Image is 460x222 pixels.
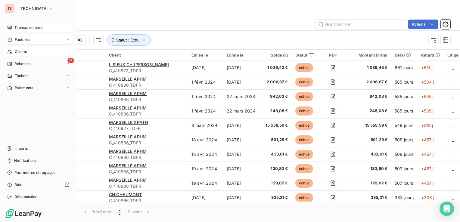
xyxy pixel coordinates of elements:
td: 585 jours [391,75,417,89]
span: LISIEUX CH [PERSON_NAME] [109,62,169,67]
button: 1 [115,205,124,218]
span: Statut : Échu [116,38,140,42]
span: MARSEILLE APHM [109,134,147,139]
span: +457 j [421,137,434,142]
span: _ [452,152,454,157]
span: échue [295,179,313,188]
button: Statut : Échu [107,34,151,46]
span: +611 j [421,65,433,70]
span: 942,03 € [351,94,387,100]
input: Rechercher [315,20,406,29]
span: 1 036,43 € [263,65,288,71]
span: MARSEILLE APHM [109,105,147,110]
span: Imports [14,146,28,151]
span: C_410886_TDFR [109,183,184,189]
span: 130,80 € [263,166,288,172]
td: 585 jours [391,89,417,104]
span: +535 j [421,94,434,99]
span: 801,29 € [351,137,387,143]
span: _ [452,180,454,186]
span: 15 558,59 € [351,122,387,128]
span: 248,08 € [263,108,288,114]
div: Statut [295,53,315,57]
span: 129,02 € [351,180,387,186]
div: Montant initial [351,53,387,57]
td: [DATE] [188,60,223,75]
td: 8 mars 2024 [188,118,223,133]
td: [DATE] [223,75,259,89]
span: C_410886_TDFR [109,140,184,146]
span: _ [452,108,454,113]
span: Paramètres et réglages [14,170,55,175]
button: Précédent [79,205,115,218]
span: _ [452,137,454,142]
span: échue [295,78,313,87]
span: 1 [119,209,120,215]
td: [DATE] [223,162,259,176]
span: +457 j [421,152,434,157]
a: Aide [5,180,72,190]
span: C_410886_TDFR [109,154,184,160]
span: échue [295,150,313,159]
td: 661 jours [391,60,417,75]
span: MARSEILLE XPATH [109,120,148,125]
span: C_410886_TDFR [109,169,184,175]
span: +457 j [421,180,434,186]
div: Retard [421,53,440,57]
td: 1 févr. 2024 [188,75,223,89]
div: Délai [395,53,414,57]
span: _ [452,65,454,70]
span: 130,80 € [351,166,387,172]
span: MARSEILLE APHM [109,177,147,183]
div: Client [109,53,184,57]
span: Clients [15,49,27,54]
span: Tâches [15,73,27,79]
span: MARSEILLE APHM [109,163,147,168]
span: échue [295,106,313,116]
td: 549 jours [391,118,417,133]
span: +457 j [421,166,434,171]
div: Solde dû [263,53,288,57]
span: C_410927_TDFR [109,125,184,131]
span: MARSEILLE APHM [109,149,147,154]
td: 19 avr. 2024 [188,176,223,190]
img: Logo LeanPay [5,209,42,218]
span: échue [295,164,313,173]
span: échue [295,121,313,130]
span: Déconnexion [14,194,38,199]
span: échue [295,63,313,72]
span: CH CHAUMONT [109,192,142,197]
span: _ [452,166,454,171]
td: [DATE] [223,190,259,205]
td: 507 jours [391,176,417,190]
td: 508 jours [391,147,417,162]
td: 507 jours [391,162,417,176]
span: 129,02 € [263,180,288,186]
button: Actions [408,20,438,29]
span: 15 558,59 € [263,122,288,128]
span: 433,61 € [351,151,387,157]
span: +535 j [421,108,434,113]
td: [DATE] [223,147,259,162]
span: 248,08 € [351,108,387,114]
span: C_410886_TDFR [109,82,184,88]
span: Aide [14,182,23,187]
td: [DATE] [223,60,259,75]
span: _ [452,79,454,85]
span: 17 [67,58,74,63]
span: TECHNIDATA [20,6,46,11]
span: Notifications [14,158,36,163]
td: 1 févr. 2024 [188,89,223,104]
span: _ [452,123,454,128]
td: 22 mars 2024 [223,89,259,104]
div: Émise le [191,53,219,57]
span: C_410872_TDFR [109,68,184,74]
span: C_410866_TDFR [109,198,184,204]
td: [DATE] [223,133,259,147]
span: +338 j [421,195,434,200]
span: _ [452,195,454,200]
span: MARSEILLE APHM [109,76,147,82]
td: 1 févr. 2024 [188,104,223,118]
span: 335,21 € [351,195,387,201]
span: Paiements [15,85,33,91]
